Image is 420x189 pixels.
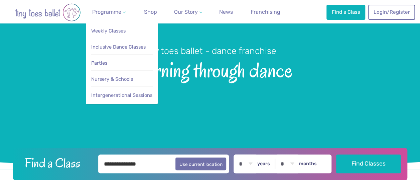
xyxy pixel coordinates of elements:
[141,5,160,19] a: Shop
[91,73,153,85] a: Nursery & Schools
[19,154,94,171] h2: Find a Class
[91,41,153,53] a: Inclusive Dance Classes
[248,5,283,19] a: Franchising
[175,157,227,170] button: Use current location
[171,5,205,19] a: Our Story
[326,5,365,19] a: Find a Class
[91,57,153,69] a: Parties
[336,154,401,173] button: Find Classes
[91,76,133,82] span: Nursery & Schools
[91,25,153,37] a: Weekly Classes
[91,89,153,102] a: Intergenerational Sessions
[91,44,146,50] span: Inclusive Dance Classes
[251,9,280,15] span: Franchising
[92,9,121,15] span: Programme
[91,28,126,34] span: Weekly Classes
[174,9,198,15] span: Our Story
[144,9,157,15] span: Shop
[299,161,317,167] label: months
[257,161,270,167] label: years
[91,60,107,66] span: Parties
[368,5,415,19] a: Login/Register
[11,57,409,82] span: Learning through dance
[91,92,152,98] span: Intergenerational Sessions
[219,9,233,15] span: News
[8,3,88,21] img: tiny toes ballet
[217,5,236,19] a: News
[90,5,128,19] a: Programme
[144,46,276,56] small: tiny toes ballet - dance franchise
